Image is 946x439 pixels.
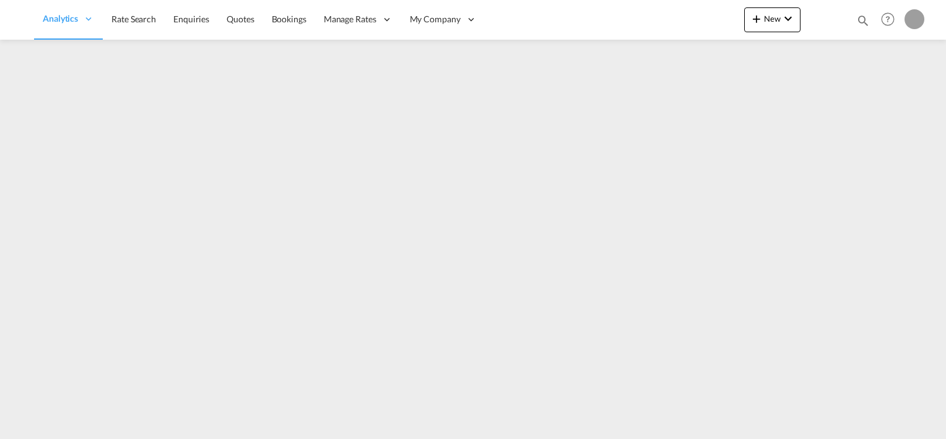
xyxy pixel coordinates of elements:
span: Bookings [272,14,306,24]
span: Rate Search [111,14,156,24]
div: icon-magnify [856,14,870,32]
span: New [749,14,796,24]
span: Help [877,9,898,30]
span: Manage Rates [324,13,376,25]
button: icon-plus 400-fgNewicon-chevron-down [744,7,801,32]
md-icon: icon-magnify [856,14,870,27]
md-icon: icon-plus 400-fg [749,11,764,26]
span: Quotes [227,14,254,24]
span: Analytics [43,12,78,25]
md-icon: icon-chevron-down [781,11,796,26]
span: Enquiries [173,14,209,24]
span: My Company [410,13,461,25]
div: Help [877,9,905,31]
